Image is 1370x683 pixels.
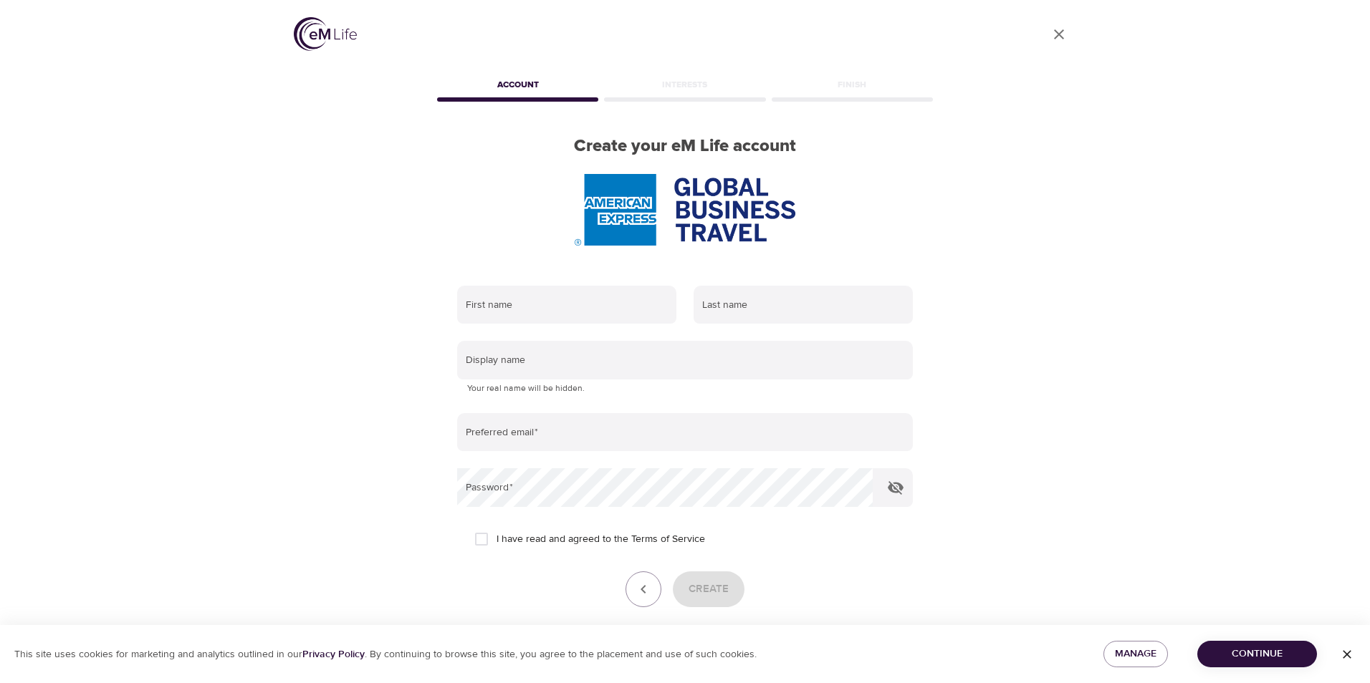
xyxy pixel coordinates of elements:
[1209,645,1306,663] span: Continue
[1115,645,1156,663] span: Manage
[467,382,903,396] p: Your real name will be hidden.
[1042,17,1076,52] a: close
[631,532,705,547] a: Terms of Service
[302,648,365,661] a: Privacy Policy
[434,136,936,157] h2: Create your eM Life account
[497,532,705,547] span: I have read and agreed to the
[575,174,795,246] img: AmEx%20GBT%20logo.png
[294,17,357,51] img: logo
[1197,641,1317,667] button: Continue
[1103,641,1168,667] button: Manage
